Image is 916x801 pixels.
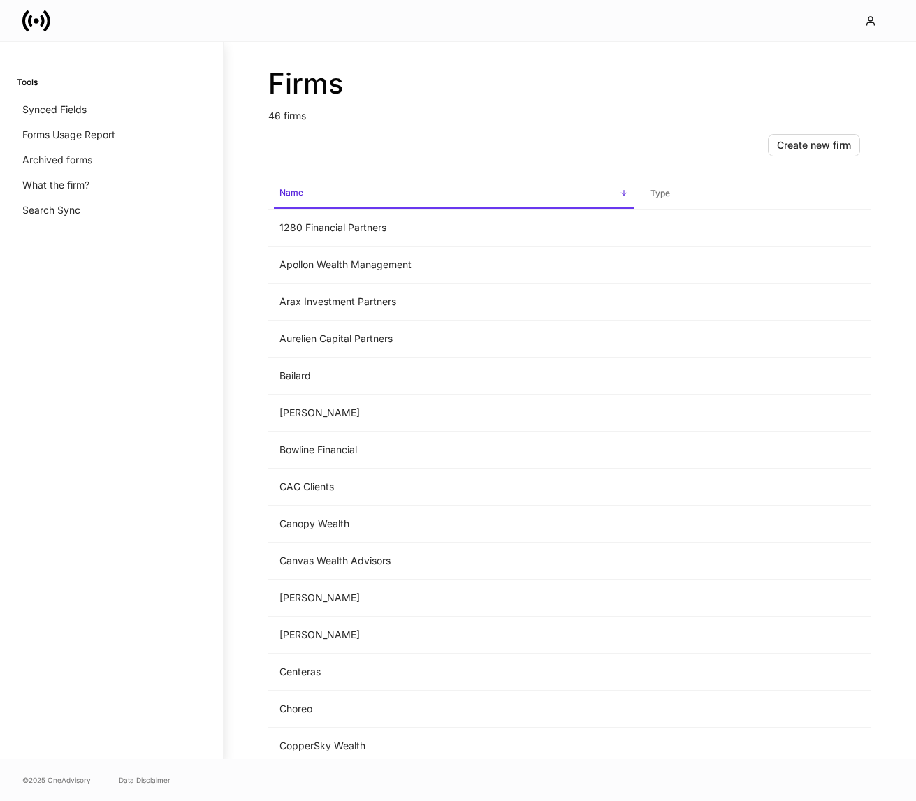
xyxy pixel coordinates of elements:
td: Arax Investment Partners [268,284,639,321]
td: 1280 Financial Partners [268,210,639,247]
td: Centeras [268,654,639,691]
a: Search Sync [17,198,206,223]
span: © 2025 OneAdvisory [22,774,91,786]
td: [PERSON_NAME] [268,395,639,432]
h6: Name [279,186,303,199]
a: What the firm? [17,172,206,198]
td: Canvas Wealth Advisors [268,543,639,580]
a: Archived forms [17,147,206,172]
span: Name [274,179,634,209]
td: [PERSON_NAME] [268,580,639,617]
td: Canopy Wealth [268,506,639,543]
td: CAG Clients [268,469,639,506]
td: CopperSky Wealth [268,728,639,765]
td: Bailard [268,358,639,395]
p: Synced Fields [22,103,87,117]
td: Aurelien Capital Partners [268,321,639,358]
h6: Type [650,186,670,200]
a: Data Disclaimer [119,774,170,786]
td: Choreo [268,691,639,728]
p: Archived forms [22,153,92,167]
span: Type [645,179,866,208]
a: Synced Fields [17,97,206,122]
p: Search Sync [22,203,80,217]
h6: Tools [17,75,38,89]
a: Forms Usage Report [17,122,206,147]
p: Forms Usage Report [22,128,115,142]
p: 46 firms [268,101,871,123]
button: Create new firm [768,134,860,156]
div: Create new firm [777,140,851,150]
td: Apollon Wealth Management [268,247,639,284]
td: Bowline Financial [268,432,639,469]
p: What the firm? [22,178,89,192]
td: [PERSON_NAME] [268,617,639,654]
h2: Firms [268,67,871,101]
